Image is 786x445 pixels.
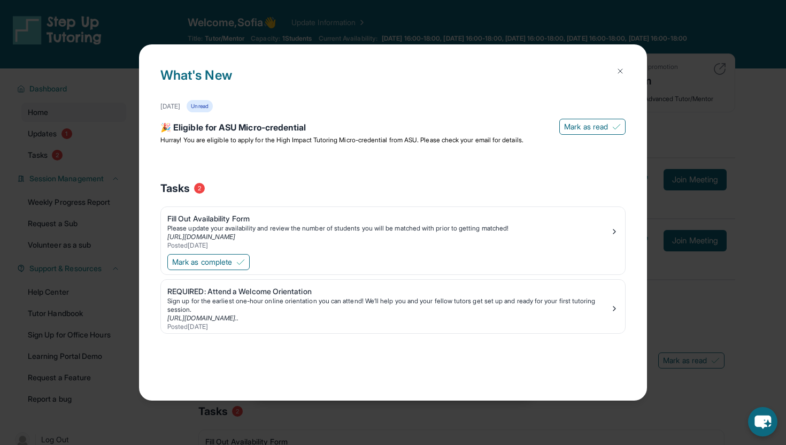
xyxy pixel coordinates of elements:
[616,67,625,75] img: Close Icon
[559,119,626,135] button: Mark as read
[167,213,610,224] div: Fill Out Availability Form
[160,136,523,144] span: Hurray! You are eligible to apply for the High Impact Tutoring Micro-credential from ASU. Please ...
[748,407,777,436] button: chat-button
[161,207,625,252] a: Fill Out Availability FormPlease update your availability and review the number of students you w...
[194,183,205,194] span: 2
[167,323,610,331] div: Posted [DATE]
[167,241,610,250] div: Posted [DATE]
[167,233,235,241] a: [URL][DOMAIN_NAME]
[160,121,626,136] div: 🎉 Eligible for ASU Micro-credential
[160,102,180,111] div: [DATE]
[172,257,232,267] span: Mark as complete
[167,224,610,233] div: Please update your availability and review the number of students you will be matched with prior ...
[612,122,621,131] img: Mark as read
[236,258,245,266] img: Mark as complete
[187,100,212,112] div: Unread
[167,286,610,297] div: REQUIRED: Attend a Welcome Orientation
[160,181,190,196] span: Tasks
[167,254,250,270] button: Mark as complete
[167,314,238,322] a: [URL][DOMAIN_NAME]..
[564,121,608,132] span: Mark as read
[167,297,610,314] div: Sign up for the earliest one-hour online orientation you can attend! We’ll help you and your fell...
[160,66,626,100] h1: What's New
[161,280,625,333] a: REQUIRED: Attend a Welcome OrientationSign up for the earliest one-hour online orientation you ca...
